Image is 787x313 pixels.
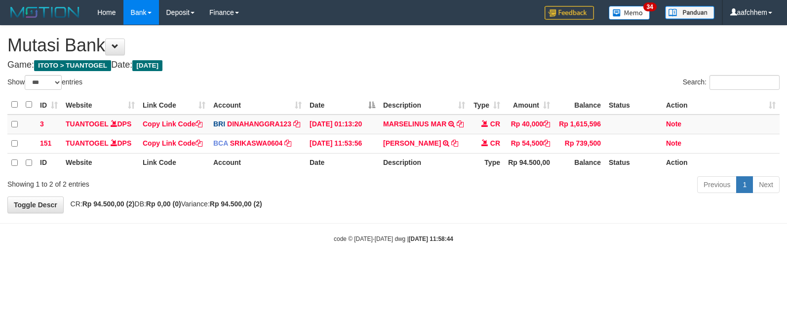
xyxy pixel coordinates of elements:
[609,6,650,20] img: Button%20Memo.svg
[34,60,111,71] span: ITOTO > TUANTOGEL
[605,153,662,172] th: Status
[36,95,62,115] th: ID: activate to sort column ascending
[306,95,379,115] th: Date: activate to sort column descending
[605,95,662,115] th: Status
[227,120,291,128] a: DINAHANGGRA123
[504,115,554,134] td: Rp 40,000
[146,200,181,208] strong: Rp 0,00 (0)
[683,75,780,90] label: Search:
[662,153,780,172] th: Action
[383,120,446,128] a: MARSELINUS MAR
[469,153,504,172] th: Type
[554,134,605,153] td: Rp 739,500
[543,120,550,128] a: Copy Rp 40,000 to clipboard
[490,120,500,128] span: CR
[554,153,605,172] th: Balance
[666,139,681,147] a: Note
[334,235,453,242] small: code © [DATE]-[DATE] dwg |
[543,139,550,147] a: Copy Rp 54,500 to clipboard
[66,139,109,147] a: TUANTOGEL
[25,75,62,90] select: Showentries
[66,120,109,128] a: TUANTOGEL
[7,5,82,20] img: MOTION_logo.png
[554,115,605,134] td: Rp 1,615,596
[209,153,306,172] th: Account
[40,120,44,128] span: 3
[665,6,714,19] img: panduan.png
[143,139,202,147] a: Copy Link Code
[293,120,300,128] a: Copy DINAHANGGRA123 to clipboard
[36,153,62,172] th: ID
[139,153,209,172] th: Link Code
[666,120,681,128] a: Note
[662,95,780,115] th: Action: activate to sort column ascending
[451,139,458,147] a: Copy ROS ANWAR to clipboard
[284,139,291,147] a: Copy SRIKASWA0604 to clipboard
[306,115,379,134] td: [DATE] 01:13:20
[306,153,379,172] th: Date
[504,95,554,115] th: Amount: activate to sort column ascending
[709,75,780,90] input: Search:
[504,134,554,153] td: Rp 54,500
[40,139,51,147] span: 151
[213,120,225,128] span: BRI
[469,95,504,115] th: Type: activate to sort column ascending
[545,6,594,20] img: Feedback.jpg
[213,139,228,147] span: BCA
[7,60,780,70] h4: Game: Date:
[736,176,753,193] a: 1
[306,134,379,153] td: [DATE] 11:53:56
[210,200,262,208] strong: Rp 94.500,00 (2)
[62,134,139,153] td: DPS
[7,75,82,90] label: Show entries
[62,115,139,134] td: DPS
[82,200,135,208] strong: Rp 94.500,00 (2)
[209,95,306,115] th: Account: activate to sort column ascending
[139,95,209,115] th: Link Code: activate to sort column ascending
[383,139,441,147] a: [PERSON_NAME]
[7,175,320,189] div: Showing 1 to 2 of 2 entries
[409,235,453,242] strong: [DATE] 11:58:44
[7,196,64,213] a: Toggle Descr
[379,153,469,172] th: Description
[643,2,657,11] span: 34
[752,176,780,193] a: Next
[132,60,162,71] span: [DATE]
[62,153,139,172] th: Website
[697,176,737,193] a: Previous
[457,120,464,128] a: Copy MARSELINUS MAR to clipboard
[490,139,500,147] span: CR
[554,95,605,115] th: Balance
[143,120,202,128] a: Copy Link Code
[62,95,139,115] th: Website: activate to sort column ascending
[504,153,554,172] th: Rp 94.500,00
[66,200,262,208] span: CR: DB: Variance:
[379,95,469,115] th: Description: activate to sort column ascending
[7,36,780,55] h1: Mutasi Bank
[230,139,283,147] a: SRIKASWA0604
